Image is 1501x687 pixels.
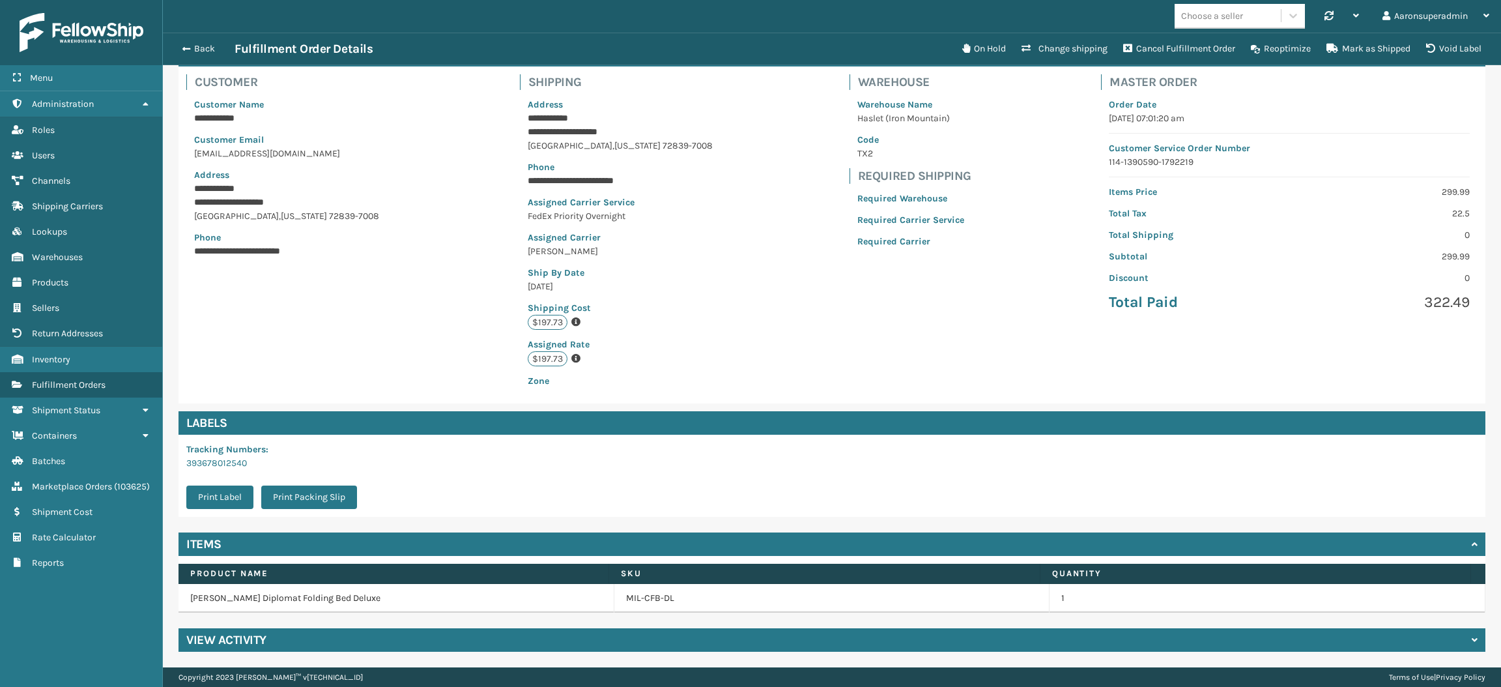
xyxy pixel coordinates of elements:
p: Phone [194,231,382,244]
button: Mark as Shipped [1319,36,1418,62]
h4: Master Order [1109,74,1478,90]
span: [GEOGRAPHIC_DATA] [194,211,279,222]
p: Assigned Rate [528,338,713,351]
p: Customer Email [194,133,382,147]
h4: Labels [179,411,1485,435]
span: [US_STATE] [614,140,661,151]
p: TX2 [857,147,964,160]
button: Void Label [1418,36,1489,62]
p: Code [857,133,964,147]
h4: Items [186,536,222,552]
i: Change shipping [1022,44,1031,53]
p: Items Price [1109,185,1281,199]
i: Reoptimize [1251,45,1260,54]
p: $197.73 [528,315,567,330]
p: Zone [528,374,713,388]
p: Total Tax [1109,207,1281,220]
p: Phone [528,160,713,174]
p: 0 [1297,228,1470,242]
a: Terms of Use [1389,673,1434,682]
span: Sellers [32,302,59,314]
span: Administration [32,98,94,110]
p: Required Carrier [857,235,964,248]
td: [PERSON_NAME] Diplomat Folding Bed Deluxe [179,584,614,613]
span: Tracking Numbers : [186,444,268,455]
button: Cancel Fulfillment Order [1115,36,1243,62]
label: Quantity [1052,568,1459,579]
p: Assigned Carrier [528,231,713,244]
p: Order Date [1109,98,1470,111]
td: 1 [1050,584,1485,613]
span: Batches [32,456,65,467]
i: On Hold [962,44,970,53]
span: Menu [30,72,53,83]
p: FedEx Priority Overnight [528,209,713,223]
button: Reoptimize [1243,36,1319,62]
span: , [612,140,614,151]
p: Discount [1109,271,1281,285]
span: Marketplace Orders [32,481,112,492]
h4: Shipping [528,74,721,90]
p: 0 [1297,271,1470,285]
span: Containers [32,430,77,441]
span: Return Addresses [32,328,103,339]
p: Subtotal [1109,250,1281,263]
span: Shipping Carriers [32,201,103,212]
h4: View Activity [186,632,266,648]
img: logo [20,13,143,52]
p: [DATE] [528,280,713,293]
div: Choose a seller [1181,9,1243,23]
span: Products [32,277,68,288]
p: Copyright 2023 [PERSON_NAME]™ v [TECHNICAL_ID] [179,667,363,687]
span: [GEOGRAPHIC_DATA] [528,140,612,151]
p: Haslet (Iron Mountain) [857,111,964,125]
p: Warehouse Name [857,98,964,111]
span: Channels [32,175,70,186]
p: Required Carrier Service [857,213,964,227]
a: 393678012540 [186,458,247,469]
span: Rate Calculator [32,532,96,543]
span: Shipment Status [32,405,100,416]
span: Inventory [32,354,70,365]
label: SKU [621,568,1027,579]
p: 322.49 [1297,293,1470,312]
i: Cancel Fulfillment Order [1123,44,1132,53]
h3: Fulfillment Order Details [235,41,373,57]
span: , [279,211,281,222]
p: Customer Service Order Number [1109,141,1470,155]
h4: Warehouse [858,74,972,90]
p: 299.99 [1297,250,1470,263]
div: | [1389,667,1485,687]
p: Total Paid [1109,293,1281,312]
p: $197.73 [528,351,567,366]
button: Back [175,43,235,55]
span: ( 103625 ) [114,481,150,492]
span: Reports [32,557,64,568]
span: 72839-7008 [329,211,379,222]
span: Shipment Cost [32,506,93,518]
span: Roles [32,124,55,136]
span: Users [32,150,55,161]
p: Assigned Carrier Service [528,196,713,209]
p: [PERSON_NAME] [528,244,713,258]
h4: Required Shipping [858,168,972,184]
label: Product Name [190,568,597,579]
p: 299.99 [1297,185,1470,199]
button: Change shipping [1014,36,1115,62]
span: 72839-7008 [663,140,713,151]
p: 22.5 [1297,207,1470,220]
p: [DATE] 07:01:20 am [1109,111,1470,125]
span: Address [194,169,229,181]
button: Print Label [186,486,253,509]
span: Warehouses [32,252,83,263]
button: Print Packing Slip [261,486,357,509]
p: Shipping Cost [528,301,713,315]
a: MIL-CFB-DL [626,592,674,605]
i: VOIDLABEL [1426,44,1435,53]
p: Required Warehouse [857,192,964,205]
h4: Customer [195,74,390,90]
span: Lookups [32,226,67,237]
button: On Hold [954,36,1014,62]
p: Customer Name [194,98,382,111]
p: Total Shipping [1109,228,1281,242]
